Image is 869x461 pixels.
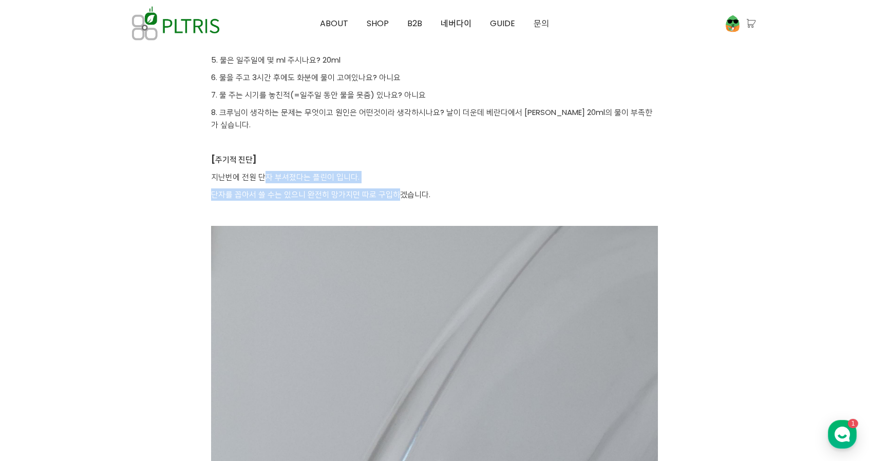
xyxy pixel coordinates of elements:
span: GUIDE [490,17,515,29]
p: 7. 물 주는 시기를 놓친적(=일주일 동안 물을 못줌) 있나요? 아니요 [211,89,658,101]
a: 문의 [524,1,558,47]
p: 지난번에 전원 단자 부셔졌다는 플린이 입니다. [211,171,658,183]
span: 네버다이 [441,17,471,29]
p: 8. 크루님이 생각하는 문제는 무엇이고 원인은 어떤것이라 생각하시나요? 날이 더운데 베란다에서 [PERSON_NAME] 20ml의 물이 부족한가 싶습니다. [211,106,658,131]
strong: [주기적 진단] [211,154,256,165]
p: 6. 물을 주고 3시간 후에도 화분에 물이 고여있나요? 아니요 [211,71,658,84]
span: B2B [407,17,422,29]
p: 5. 물은 일주일에 몇 ml 주시나요? 20ml [211,54,658,66]
span: SHOP [367,17,389,29]
span: 1 [104,325,108,333]
span: 설정 [159,341,171,349]
a: 홈 [3,325,68,351]
a: 설정 [133,325,197,351]
a: SHOP [357,1,398,47]
span: 홈 [32,341,39,349]
span: ABOUT [320,17,348,29]
a: GUIDE [481,1,524,47]
span: 문의 [534,17,549,29]
a: ABOUT [311,1,357,47]
img: 프로필 이미지 [723,14,742,33]
a: B2B [398,1,431,47]
span: 대화 [94,341,106,350]
a: 네버다이 [431,1,481,47]
p: 단자를 꼽아서 쓸 수는 있으니 완전히 망가지면 따로 구입하겠습니다. [211,188,658,201]
a: 1대화 [68,325,133,351]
